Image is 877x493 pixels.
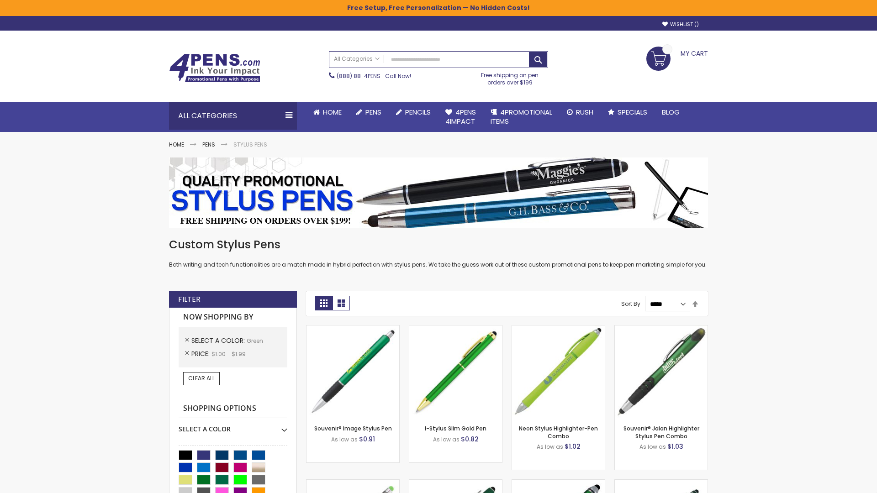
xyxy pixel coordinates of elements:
[461,435,479,444] span: $0.82
[621,300,640,308] label: Sort By
[405,107,431,117] span: Pencils
[365,107,381,117] span: Pens
[512,325,605,418] img: Neon Stylus Highlighter-Pen Combo-Green
[519,425,598,440] a: Neon Stylus Highlighter-Pen Combo
[472,68,549,86] div: Free shipping on pen orders over $199
[359,435,375,444] span: $0.91
[179,399,287,419] strong: Shopping Options
[438,102,483,132] a: 4Pens4impact
[188,374,215,382] span: Clear All
[425,425,486,432] a: I-Stylus Slim Gold Pen
[349,102,389,122] a: Pens
[662,107,680,117] span: Blog
[662,21,699,28] a: Wishlist
[512,325,605,333] a: Neon Stylus Highlighter-Pen Combo-Green
[409,325,502,333] a: I-Stylus Slim Gold-Green
[409,479,502,487] a: Custom Soft Touch® Metal Pens with Stylus-Green
[306,325,399,418] img: Souvenir® Image Stylus Pen-Green
[306,102,349,122] a: Home
[233,141,267,148] strong: Stylus Pens
[655,102,687,122] a: Blog
[169,157,708,228] img: Stylus Pens
[667,442,683,451] span: $1.03
[639,443,666,451] span: As low as
[314,425,392,432] a: Souvenir® Image Stylus Pen
[306,325,399,333] a: Souvenir® Image Stylus Pen-Green
[560,102,601,122] a: Rush
[565,442,581,451] span: $1.02
[179,308,287,327] strong: Now Shopping by
[169,237,708,269] div: Both writing and tech functionalities are a match made in hybrid perfection with stylus pens. We ...
[445,107,476,126] span: 4Pens 4impact
[337,72,380,80] a: (888) 88-4PENS
[169,102,297,130] div: All Categories
[191,349,211,358] span: Price
[329,52,384,67] a: All Categories
[576,107,593,117] span: Rush
[323,107,342,117] span: Home
[409,325,502,418] img: I-Stylus Slim Gold-Green
[615,325,708,333] a: Souvenir® Jalan Highlighter Stylus Pen Combo-Green
[247,337,263,345] span: Green
[623,425,699,440] a: Souvenir® Jalan Highlighter Stylus Pen Combo
[331,435,358,443] span: As low as
[337,72,411,80] span: - Call Now!
[191,336,247,345] span: Select A Color
[483,102,560,132] a: 4PROMOTIONALITEMS
[334,55,380,63] span: All Categories
[615,479,708,487] a: Colter Stylus Twist Metal Pen-Green
[618,107,647,117] span: Specials
[169,141,184,148] a: Home
[178,294,201,304] strong: Filter
[169,53,260,83] img: 4Pens Custom Pens and Promotional Products
[433,435,460,443] span: As low as
[179,418,287,434] div: Select A Color
[512,479,605,487] a: Kyra Pen with Stylus and Flashlight-Green
[202,141,215,148] a: Pens
[211,350,246,358] span: $1.00 - $1.99
[315,296,333,310] strong: Grid
[306,479,399,487] a: Islander Softy Gel with Stylus - ColorJet Imprint-Green
[537,443,563,451] span: As low as
[169,237,708,252] h1: Custom Stylus Pens
[615,325,708,418] img: Souvenir® Jalan Highlighter Stylus Pen Combo-Green
[491,107,552,126] span: 4PROMOTIONAL ITEMS
[601,102,655,122] a: Specials
[183,372,220,385] a: Clear All
[389,102,438,122] a: Pencils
